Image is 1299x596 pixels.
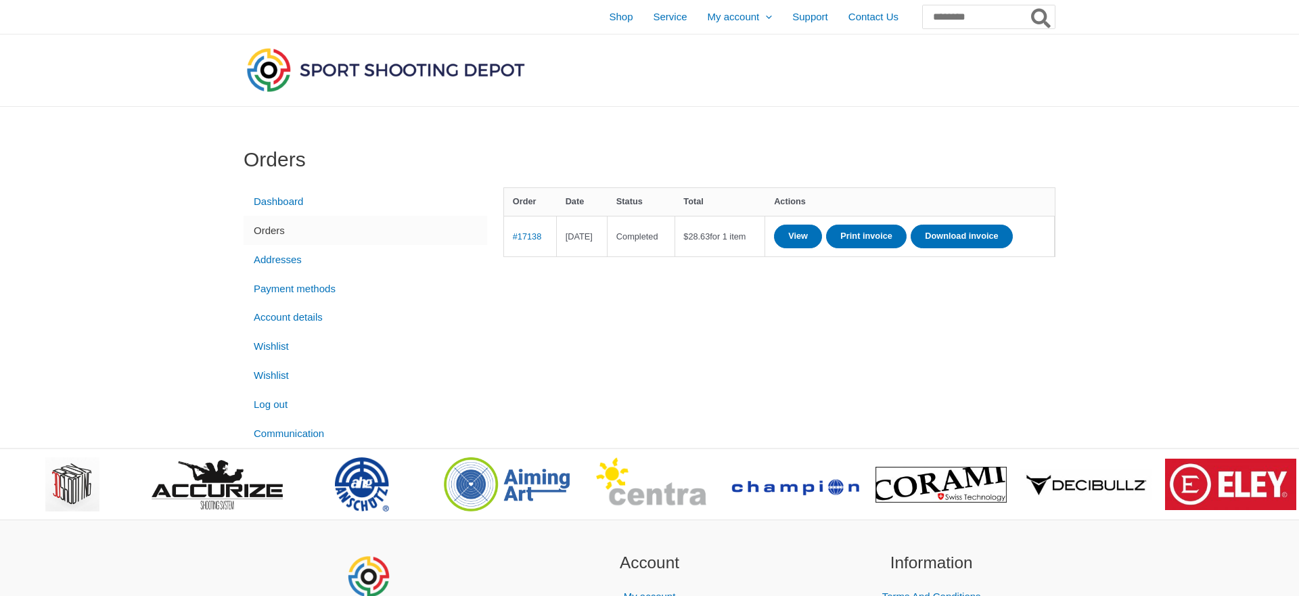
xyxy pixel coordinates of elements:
span: 28.63 [683,231,710,242]
time: [DATE] [566,231,593,242]
a: Addresses [244,245,487,274]
nav: Account pages [244,187,487,449]
a: Wishlist [244,332,487,361]
a: Dashboard [244,187,487,216]
img: Sport Shooting Depot [244,45,528,95]
span: Date [566,196,585,206]
a: Wishlist [244,361,487,390]
a: Orders [244,216,487,245]
h2: Account [526,551,774,576]
span: Actions [774,196,806,206]
h2: Information [807,551,1055,576]
a: Payment methods [244,274,487,303]
img: brand logo [1165,459,1296,510]
span: $ [683,231,688,242]
span: Total [683,196,704,206]
td: for 1 item [675,216,766,256]
td: Completed [608,216,675,256]
span: Order [513,196,537,206]
a: Download invoice order number 17138 [911,225,1012,248]
a: Log out [244,390,487,419]
a: Print invoice order number 17138 [826,225,907,248]
a: Communication [244,419,487,448]
span: Status [616,196,643,206]
h1: Orders [244,147,1055,172]
a: View order number 17138 [513,231,542,242]
a: View order 17138 [774,225,822,248]
button: Search [1028,5,1055,28]
a: Account details [244,303,487,332]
